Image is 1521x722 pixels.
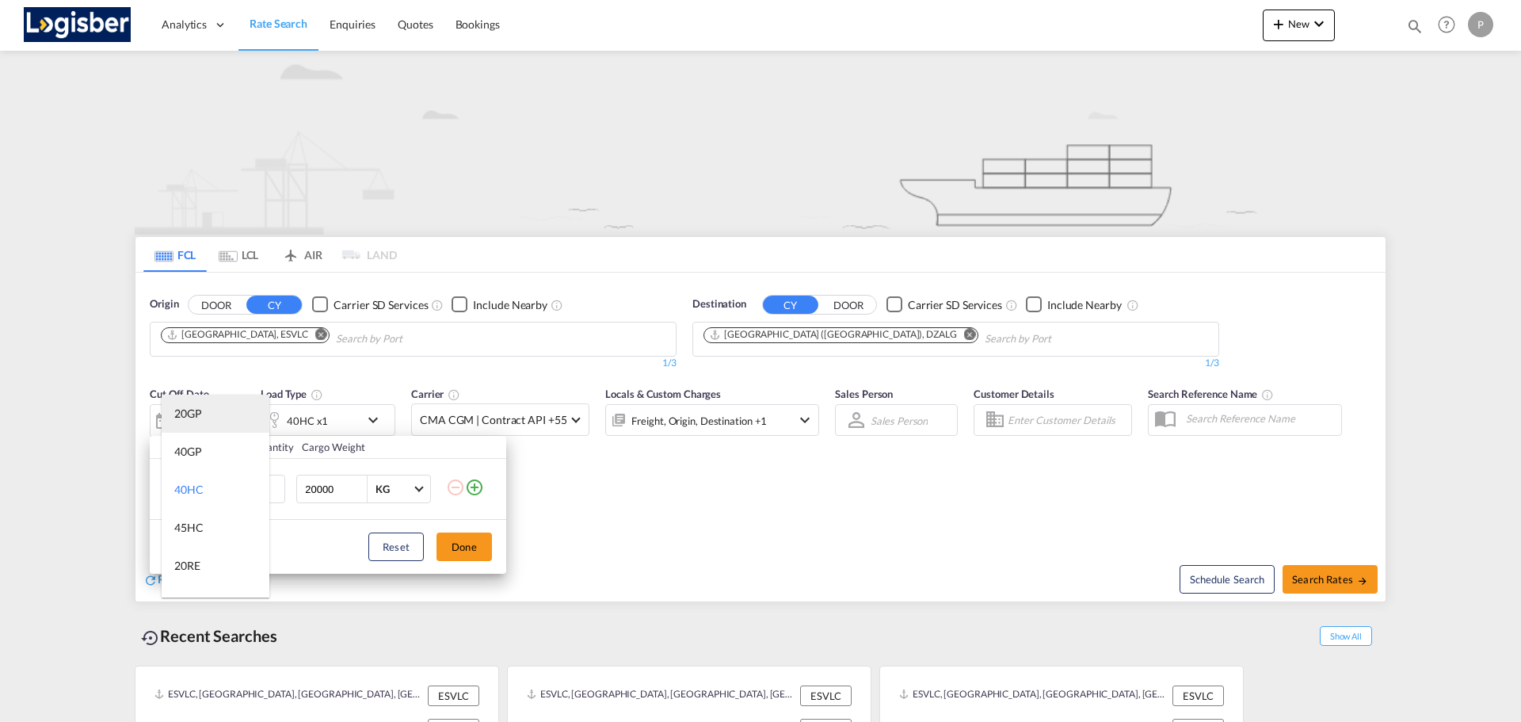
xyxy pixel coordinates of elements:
[174,444,202,460] div: 40GP
[174,520,204,536] div: 45HC
[174,406,202,422] div: 20GP
[174,482,204,498] div: 40HC
[174,596,200,612] div: 40RE
[174,558,200,574] div: 20RE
